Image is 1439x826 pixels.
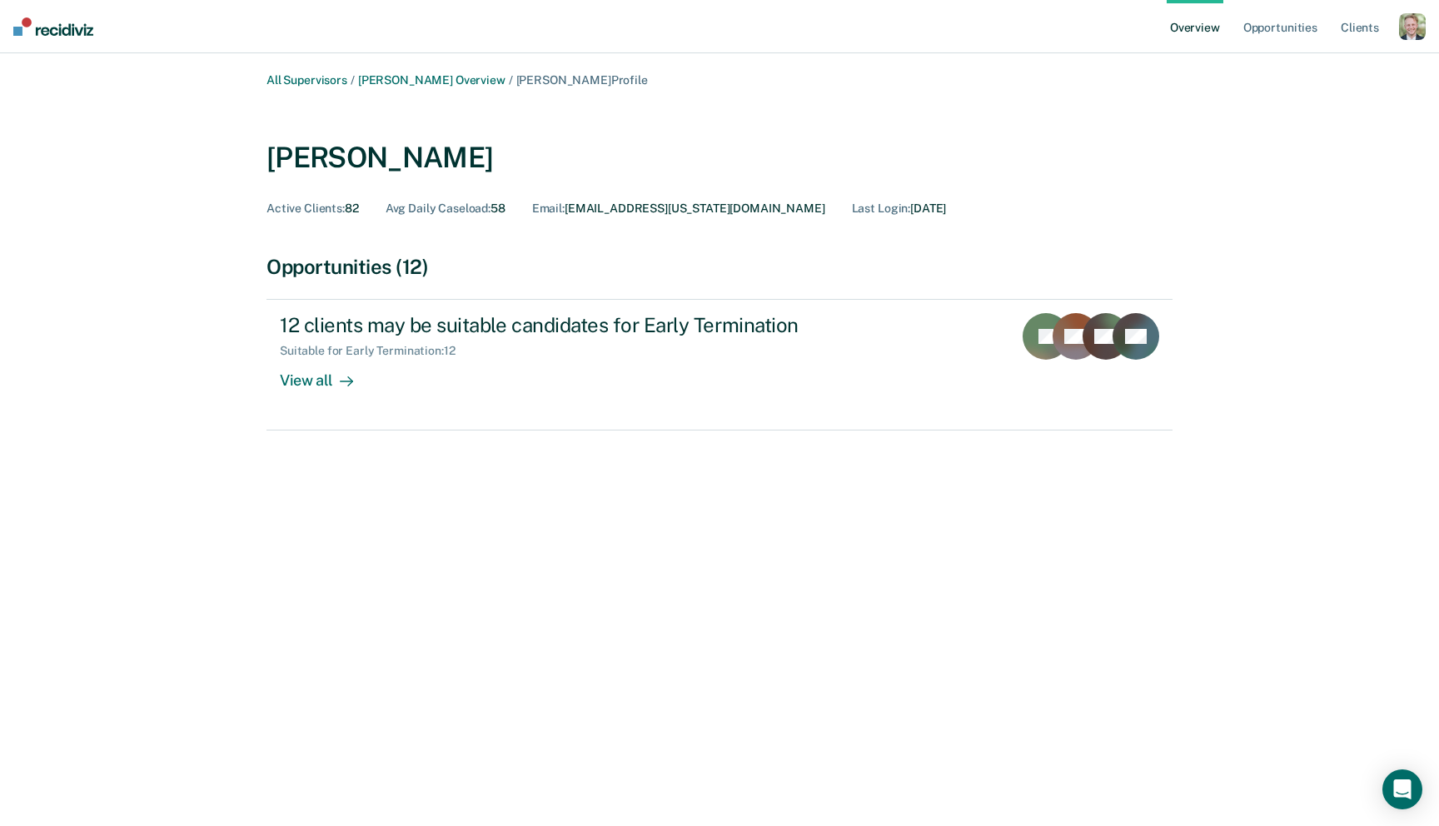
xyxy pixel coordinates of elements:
[266,255,1173,279] div: Opportunities (12)
[532,202,825,216] div: [EMAIL_ADDRESS][US_STATE][DOMAIN_NAME]
[386,202,505,216] div: 58
[13,17,93,36] img: Recidiviz
[280,344,468,358] div: Suitable for Early Termination : 12
[280,358,373,391] div: View all
[266,73,347,87] a: All Supervisors
[505,73,516,87] span: /
[1382,769,1422,809] div: Open Intercom Messenger
[532,202,565,215] span: Email :
[852,202,947,216] div: [DATE]
[358,73,505,87] a: [PERSON_NAME] Overview
[386,202,490,215] span: Avg Daily Caseload :
[266,202,345,215] span: Active Clients :
[266,141,493,175] div: [PERSON_NAME]
[266,202,359,216] div: 82
[852,202,910,215] span: Last Login :
[280,313,864,337] div: 12 clients may be suitable candidates for Early Termination
[516,73,648,87] span: [PERSON_NAME] Profile
[347,73,358,87] span: /
[266,299,1173,430] a: 12 clients may be suitable candidates for Early TerminationSuitable for Early Termination:12View all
